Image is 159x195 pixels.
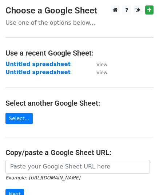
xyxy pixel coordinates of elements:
h4: Use a recent Google Sheet: [5,49,154,57]
h4: Select another Google Sheet: [5,99,154,107]
input: Paste your Google Sheet URL here [5,160,150,174]
h4: Copy/paste a Google Sheet URL: [5,148,154,157]
a: View [89,69,107,76]
h3: Choose a Google Sheet [5,5,154,16]
small: View [96,62,107,67]
a: Untitled spreadsheet [5,61,71,68]
small: Example: [URL][DOMAIN_NAME] [5,175,80,180]
a: Untitled spreadsheet [5,69,71,76]
a: Select... [5,113,33,124]
a: View [89,61,107,68]
p: Use one of the options below... [5,19,154,27]
small: View [96,70,107,75]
